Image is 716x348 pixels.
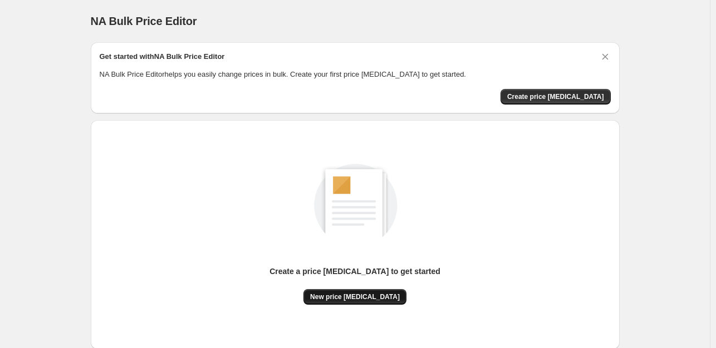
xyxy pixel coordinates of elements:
[310,292,400,301] span: New price [MEDICAL_DATA]
[269,266,440,277] p: Create a price [MEDICAL_DATA] to get started
[91,15,197,27] span: NA Bulk Price Editor
[100,51,225,62] h2: Get started with NA Bulk Price Editor
[100,69,611,80] p: NA Bulk Price Editor helps you easily change prices in bulk. Create your first price [MEDICAL_DAT...
[501,89,611,105] button: Create price change job
[600,51,611,62] button: Dismiss card
[303,289,406,305] button: New price [MEDICAL_DATA]
[507,92,604,101] span: Create price [MEDICAL_DATA]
